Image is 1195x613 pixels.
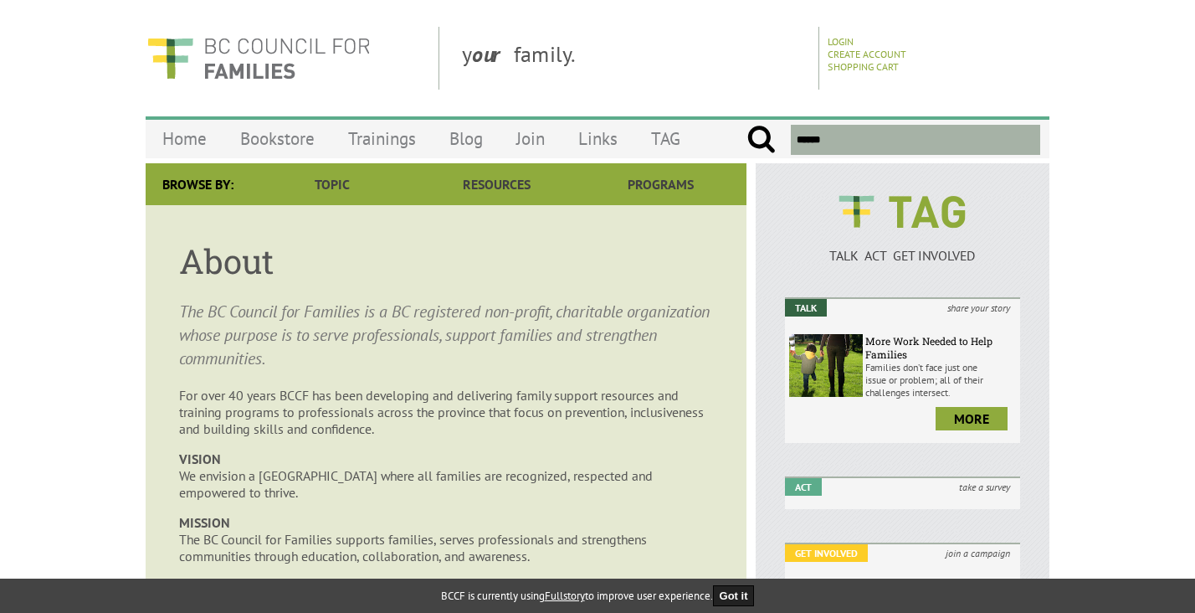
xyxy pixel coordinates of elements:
[937,299,1020,317] i: share your story
[785,478,822,496] em: Act
[936,544,1020,562] i: join a campaign
[179,387,713,437] p: For over 40 years BCCF has been developing and delivering family support resources and training p...
[179,514,713,564] p: The BC Council for Families supports families, serves professionals and strengthens communities t...
[179,578,224,595] strong: ACTION
[828,60,899,73] a: Shopping Cart
[785,230,1020,264] a: TALK ACT GET INVOLVED
[828,35,854,48] a: Login
[865,334,1016,361] h6: More Work Needed to Help Families
[146,163,250,205] div: Browse By:
[949,478,1020,496] i: take a survey
[634,119,697,158] a: TAG
[785,299,827,317] em: Talk
[828,48,906,60] a: Create Account
[146,27,372,90] img: BC Council for FAMILIES
[250,163,414,205] a: Topic
[433,119,500,158] a: Blog
[331,119,433,158] a: Trainings
[936,407,1008,430] a: more
[500,119,562,158] a: Join
[785,544,868,562] em: Get Involved
[146,119,223,158] a: Home
[827,180,977,244] img: BCCF's TAG Logo
[713,585,755,606] button: Got it
[449,27,819,90] div: y family.
[579,163,743,205] a: Programs
[785,247,1020,264] p: TALK ACT GET INVOLVED
[414,163,578,205] a: Resources
[179,239,713,283] h1: About
[179,451,713,501] p: We envision a [GEOGRAPHIC_DATA] where all families are recognized, respected and empowered to thr...
[179,451,221,467] strong: VISION
[865,361,1016,399] p: Families don’t face just one issue or problem; all of their challenges intersect.
[746,125,776,155] input: Submit
[545,589,585,603] a: Fullstory
[562,119,634,158] a: Links
[472,40,514,68] strong: our
[179,300,713,370] p: The BC Council for Families is a BC registered non-profit, charitable organization whose purpose ...
[179,514,230,531] strong: MISSION
[223,119,331,158] a: Bookstore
